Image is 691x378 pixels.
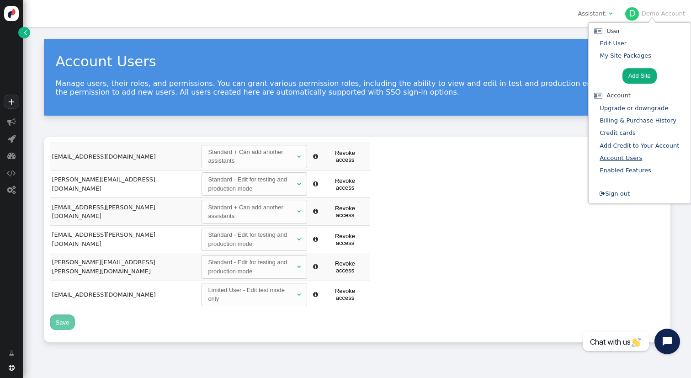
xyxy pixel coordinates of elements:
button: Revoke access [323,175,367,193]
span:  [313,154,318,160]
span:  [313,292,318,298]
td: [PERSON_NAME][EMAIL_ADDRESS][DOMAIN_NAME] [50,170,200,198]
span:  [24,28,27,37]
button: Revoke access [323,147,367,165]
a: Add Site [622,68,657,84]
div: Standard - Edit for testing and production mode [208,175,295,193]
td: [EMAIL_ADDRESS][DOMAIN_NAME] [50,281,200,308]
a:  [18,27,30,38]
span:  [9,365,15,371]
span:  [297,154,301,160]
span:  [297,236,301,242]
div: Standard + Can add another assistants [208,148,295,165]
a:  [3,346,20,361]
div: Assistant: [578,9,607,18]
div: D [625,7,639,21]
span:  [297,181,301,187]
span:  [609,11,612,16]
span:  [313,264,318,270]
span:  [8,134,16,143]
span:  [9,349,14,358]
a: My Site Packages [600,52,651,59]
button: Revoke access [323,285,367,303]
a: Credit cards [600,129,635,136]
a: DDemo Account [625,10,685,17]
span:  [297,292,301,298]
div: User [592,27,687,36]
span:  [7,151,16,160]
a: Upgrade or downgrade [600,105,668,112]
td: [PERSON_NAME][EMAIL_ADDRESS][PERSON_NAME][DOMAIN_NAME] [50,253,200,281]
a: Billing & Purchase History [600,117,676,124]
button: Save [50,314,75,330]
div: Standard - Edit for testing and production mode [208,258,295,276]
span:  [7,186,16,194]
span:  [7,117,16,126]
span:  [313,208,318,214]
span:  [313,181,318,187]
a: Account Users [600,154,642,161]
span:  [297,208,301,214]
span:  [297,264,301,270]
td: [EMAIL_ADDRESS][DOMAIN_NAME] [50,143,200,170]
a: + [4,95,19,109]
td: [EMAIL_ADDRESS][PERSON_NAME][DOMAIN_NAME] [50,198,200,225]
p: Manage users, their roles, and permissions. You can grant various permission roles, including the... [56,79,659,96]
a: Enabled Features [600,167,651,174]
span:  [313,236,318,242]
a: Sign out [600,190,630,197]
div: Account Users [56,51,659,72]
td: [EMAIL_ADDRESS][PERSON_NAME][DOMAIN_NAME] [50,225,200,253]
button: Revoke access [323,202,367,221]
div: Account [592,91,687,100]
img: logo-icon.svg [4,6,19,21]
span:  [600,191,605,197]
button: Revoke access [323,258,367,276]
div: Limited User - Edit test mode only [208,286,295,303]
a: Add Credit to Your Account [600,142,679,149]
span:  [7,169,16,177]
div: Standard - Edit for testing and production mode [208,230,295,248]
div: Standard + Can add another assistants [208,203,295,221]
a: Edit User [600,40,627,47]
button: Revoke access [323,230,367,248]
